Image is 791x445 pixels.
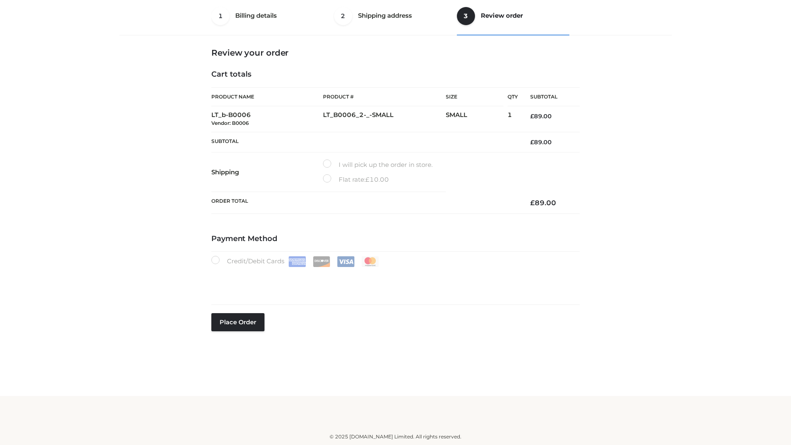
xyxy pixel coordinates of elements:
h4: Payment Method [211,234,580,244]
span: £ [530,112,534,120]
th: Subtotal [518,88,580,106]
bdi: 10.00 [365,176,389,183]
h3: Review your order [211,48,580,58]
span: £ [530,199,535,207]
small: Vendor: B0006 [211,120,249,126]
button: Place order [211,313,264,331]
th: Size [446,88,503,106]
img: Visa [337,256,355,267]
img: Mastercard [361,256,379,267]
th: Product Name [211,87,323,106]
th: Shipping [211,152,323,192]
bdi: 89.00 [530,199,556,207]
label: I will pick up the order in store. [323,159,433,170]
bdi: 89.00 [530,138,552,146]
td: 1 [508,106,518,132]
img: Amex [288,256,306,267]
img: Discover [313,256,330,267]
h4: Cart totals [211,70,580,79]
th: Qty [508,87,518,106]
label: Flat rate: [323,174,389,185]
td: LT_b-B0006 [211,106,323,132]
bdi: 89.00 [530,112,552,120]
th: Product # [323,87,446,106]
span: £ [530,138,534,146]
th: Order Total [211,192,518,214]
label: Credit/Debit Cards [211,256,380,267]
iframe: Secure payment input frame [210,265,578,295]
span: £ [365,176,370,183]
td: SMALL [446,106,508,132]
td: LT_B0006_2-_-SMALL [323,106,446,132]
th: Subtotal [211,132,518,152]
div: © 2025 [DOMAIN_NAME] Limited. All rights reserved. [122,433,669,441]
